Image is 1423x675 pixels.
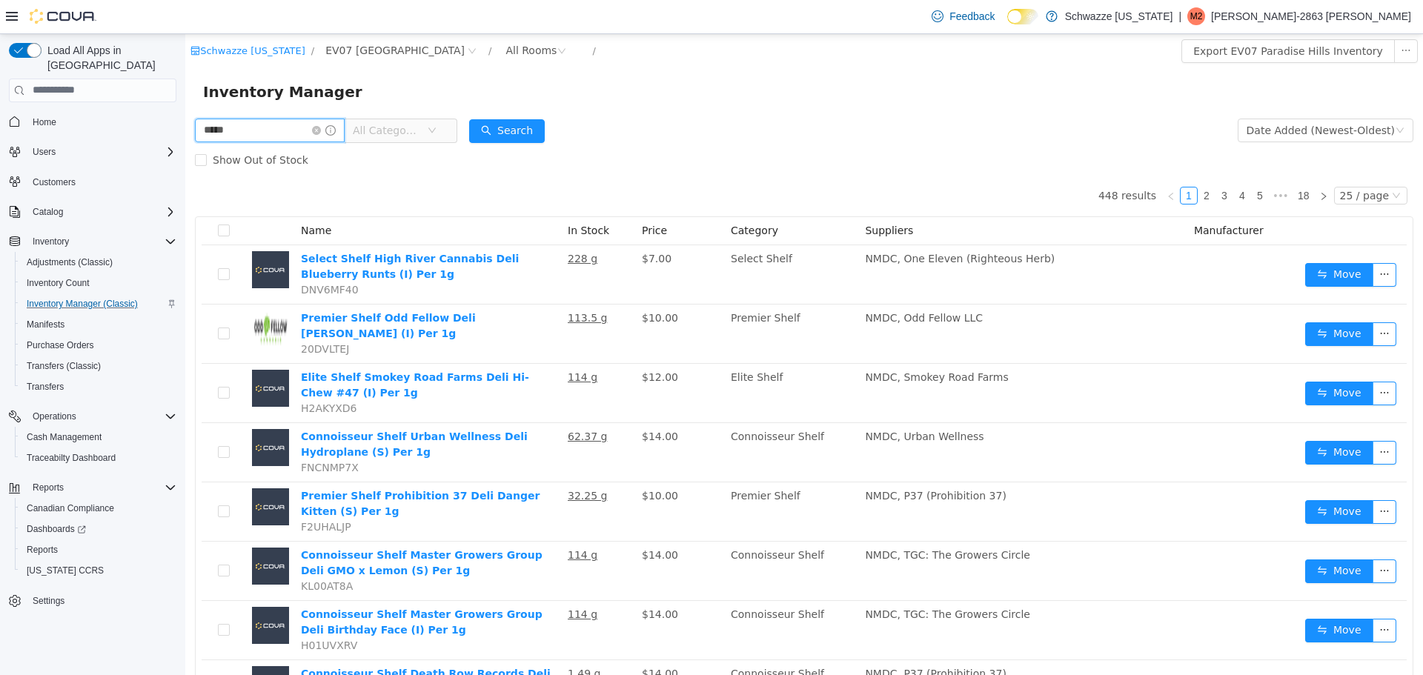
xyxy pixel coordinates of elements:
button: Adjustments (Classic) [15,252,182,273]
div: Date Added (Newest-Oldest) [1061,85,1210,107]
span: Category [545,190,593,202]
span: DNV6MF40 [116,250,173,262]
a: Connoisseur Shelf Urban Wellness Deli Hydroplane (S) Per 1g [116,396,342,424]
span: Reports [27,544,58,556]
img: Connoisseur Shelf Death Row Records Deli Stay Puft (H) Per 1g placeholder [67,632,104,669]
a: 5 [1067,153,1083,170]
span: Dark Mode [1007,24,1008,25]
span: Dashboards [27,523,86,535]
button: Reports [15,539,182,560]
span: Reports [27,479,176,496]
li: 4 [1048,153,1066,170]
button: Transfers (Classic) [15,356,182,376]
img: Connoisseur Shelf Master Growers Group Deli GMO x Lemon (S) Per 1g placeholder [67,513,104,551]
li: 448 results [913,153,971,170]
span: Washington CCRS [21,562,176,579]
li: 18 [1107,153,1130,170]
a: Adjustments (Classic) [21,253,119,271]
span: NMDC, Odd Fellow LLC [680,278,797,290]
li: Next Page [1130,153,1147,170]
button: icon: swapMove [1120,288,1188,312]
span: H2AKYXD6 [116,368,172,380]
i: icon: down [1210,92,1219,102]
span: Canadian Compliance [21,499,176,517]
a: Premier Shelf Prohibition 37 Deli Danger Kitten (S) Per 1g [116,456,354,483]
span: Inventory Count [27,277,90,289]
a: Premier Shelf Odd Fellow Deli [PERSON_NAME] (I) Per 1g [116,278,291,305]
span: Purchase Orders [21,336,176,354]
span: $14.00 [457,515,493,527]
a: Dashboards [21,520,92,538]
span: Manufacturer [1009,190,1078,202]
a: Select Shelf High River Cannabis Deli Blueberry Runts (I) Per 1g [116,219,334,246]
button: Cash Management [15,427,182,448]
button: Reports [27,479,70,496]
a: 1 [995,153,1012,170]
a: [US_STATE] CCRS [21,562,110,579]
button: icon: swapMove [1120,525,1188,549]
span: Operations [27,408,176,425]
a: Transfers (Classic) [21,357,107,375]
span: NMDC, P37 (Prohibition 37) [680,634,820,645]
i: icon: close-circle [127,92,136,101]
button: icon: ellipsis [1209,5,1233,29]
a: Customers [27,173,82,191]
span: Inventory Manager (Classic) [21,295,176,313]
p: Schwazze [US_STATE] [1065,7,1173,25]
i: icon: left [981,158,990,167]
span: NMDC, One Eleven (Righteous Herb) [680,219,869,230]
span: / [126,11,129,22]
button: Home [3,111,182,133]
div: All Rooms [320,5,371,27]
img: Connoisseur Shelf Urban Wellness Deli Hydroplane (S) Per 1g placeholder [67,395,104,432]
button: Catalog [3,202,182,222]
u: 228 g [382,219,412,230]
a: Inventory Manager (Classic) [21,295,144,313]
button: Operations [3,406,182,427]
button: icon: ellipsis [1187,407,1211,430]
span: Home [33,116,56,128]
u: 1.49 g [382,634,416,645]
li: 2 [1012,153,1030,170]
button: icon: swapMove [1120,229,1188,253]
img: Connoisseur Shelf Master Growers Group Deli Birthday Face (I) Per 1g placeholder [67,573,104,610]
a: Transfers [21,378,70,396]
u: 114 g [382,515,412,527]
span: Customers [33,176,76,188]
span: Settings [27,591,176,610]
span: NMDC, P37 (Prohibition 37) [680,456,820,468]
button: Traceabilty Dashboard [15,448,182,468]
span: Name [116,190,146,202]
span: NMDC, Smokey Road Farms [680,337,823,349]
i: icon: down [242,92,251,102]
a: Feedback [926,1,1001,31]
button: Inventory Count [15,273,182,293]
span: Inventory Manager (Classic) [27,298,138,310]
a: Cash Management [21,428,107,446]
span: NMDC, Urban Wellness [680,396,798,408]
button: [US_STATE] CCRS [15,560,182,581]
span: H01UVXRV [116,605,172,617]
span: [US_STATE] CCRS [27,565,104,576]
img: Premier Shelf Odd Fellow Deli Gary Peyton (I) Per 1g hero shot [67,276,104,313]
span: Dashboards [21,520,176,538]
a: Traceabilty Dashboard [21,449,122,467]
span: Load All Apps in [GEOGRAPHIC_DATA] [42,43,176,73]
span: $14.00 [457,574,493,586]
button: Operations [27,408,82,425]
li: Previous Page [977,153,995,170]
button: Catalog [27,203,69,221]
span: Catalog [33,206,63,218]
a: 3 [1031,153,1047,170]
i: icon: shop [5,12,15,21]
span: NMDC, TGC: The Growers Circle [680,515,845,527]
span: Show Out of Stock [21,120,129,132]
nav: Complex example [9,105,176,651]
i: icon: right [1134,158,1143,167]
button: Export EV07 Paradise Hills Inventory [996,5,1210,29]
button: icon: ellipsis [1187,525,1211,549]
span: Manifests [27,319,64,330]
span: $12.00 [457,337,493,349]
img: Elite Shelf Smokey Road Farms Deli Hi-Chew #47 (I) Per 1g placeholder [67,336,104,373]
td: Select Shelf [540,211,674,270]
